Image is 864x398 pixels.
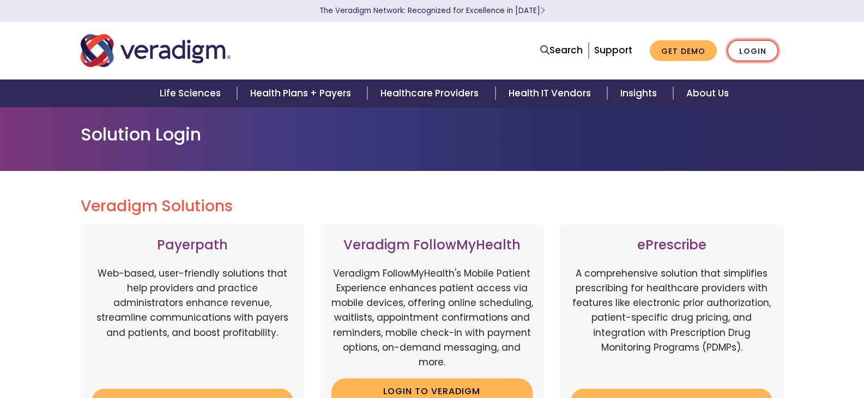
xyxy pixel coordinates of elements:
[607,79,673,107] a: Insights
[367,79,495,107] a: Healthcare Providers
[594,44,632,57] a: Support
[81,124,784,145] h1: Solution Login
[92,237,293,253] h3: Payerpath
[331,237,533,253] h3: Veradigm FollowMyHealth
[319,5,545,16] a: The Veradigm Network: Recognized for Excellence in [DATE]Learn More
[92,266,293,381] p: Web-based, user-friendly solutions that help providers and practice administrators enhance revenu...
[496,79,607,107] a: Health IT Vendors
[727,40,778,62] a: Login
[81,197,784,216] h2: Veradigm Solutions
[331,266,533,370] p: Veradigm FollowMyHealth's Mobile Patient Experience enhances patient access via mobile devices, o...
[673,79,742,107] a: About Us
[571,237,772,253] h3: ePrescribe
[237,79,367,107] a: Health Plans + Payers
[147,79,237,107] a: Life Sciences
[81,33,231,69] img: Veradigm logo
[571,266,772,381] p: A comprehensive solution that simplifies prescribing for healthcare providers with features like ...
[650,40,717,62] a: Get Demo
[540,43,583,58] a: Search
[540,5,545,16] span: Learn More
